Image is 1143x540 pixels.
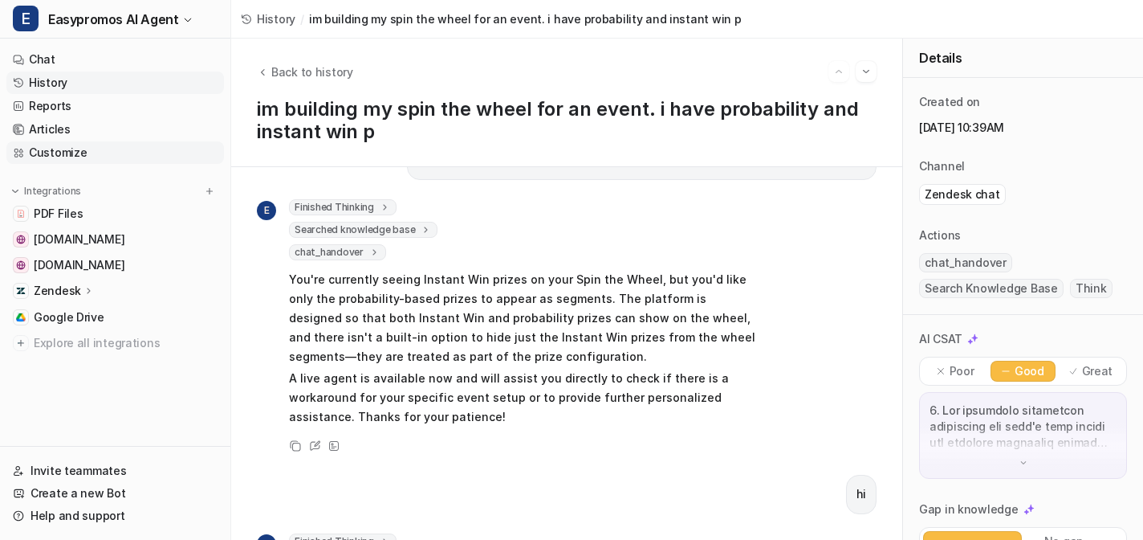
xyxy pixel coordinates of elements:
[6,95,224,117] a: Reports
[833,64,844,79] img: Previous session
[271,63,353,80] span: Back to history
[860,64,872,79] img: Next session
[6,202,224,225] a: PDF FilesPDF Files
[16,286,26,296] img: Zendesk
[6,48,224,71] a: Chat
[828,61,849,82] button: Go to previous session
[6,72,224,94] a: History
[919,94,980,110] p: Created on
[24,185,81,198] p: Integrations
[919,253,1012,272] span: chat_handover
[1070,279,1112,298] span: Think
[34,283,81,299] p: Zendesk
[309,10,742,27] span: im building my spin the wheel for an event. i have probability and instant win p
[919,279,1064,298] span: Search Knowledge Base
[919,501,1019,517] p: Gap in knowledge
[6,228,224,251] a: www.easypromosapp.com[DOMAIN_NAME]
[16,313,26,322] img: Google Drive
[10,186,21,197] img: expand menu
[903,39,1143,78] div: Details
[241,10,295,27] a: History
[950,363,974,379] p: Poor
[919,331,962,347] p: AI CSAT
[16,235,26,244] img: www.easypromosapp.com
[257,201,276,220] span: E
[257,98,877,144] h1: im building my spin the wheel for an event. i have probability and instant win p
[16,209,26,219] img: PDF Files
[34,231,124,247] span: [DOMAIN_NAME]
[257,10,295,27] span: History
[34,330,218,356] span: Explore all integrations
[856,61,877,82] button: Go to next session
[6,482,224,505] a: Create a new Bot
[6,141,224,164] a: Customize
[919,227,961,243] p: Actions
[6,183,86,199] button: Integrations
[16,260,26,270] img: easypromos-apiref.redoc.ly
[6,460,224,482] a: Invite teammates
[204,186,215,197] img: menu_add.svg
[919,120,1127,136] p: [DATE] 10:39AM
[289,270,759,366] p: You're currently seeing Instant Win prizes on your Spin the Wheel, but you'd like only the probab...
[6,254,224,276] a: easypromos-apiref.redoc.ly[DOMAIN_NAME]
[34,206,83,222] span: PDF Files
[1015,363,1044,379] p: Good
[6,505,224,527] a: Help and support
[48,8,178,31] span: Easypromos AI Agent
[6,332,224,354] a: Explore all integrations
[289,369,759,427] p: A live agent is available now and will assist you directly to check if there is a workaround for ...
[34,309,104,325] span: Google Drive
[289,222,437,238] span: Searched knowledge base
[13,335,29,351] img: explore all integrations
[1018,457,1029,468] img: down-arrow
[34,257,124,273] span: [DOMAIN_NAME]
[13,6,39,31] span: E
[856,485,866,504] p: hi
[300,10,304,27] span: /
[925,186,1000,202] p: Zendesk chat
[929,403,1117,451] p: 6. Lor ipsumdolo sitametcon adipiscing eli sedd'e temp incidi utl etdolore magnaaliq enimadm ven ...
[257,63,353,80] button: Back to history
[289,199,397,215] span: Finished Thinking
[919,158,965,174] p: Channel
[1082,363,1113,379] p: Great
[289,244,386,260] span: chat_handover
[6,306,224,329] a: Google DriveGoogle Drive
[6,118,224,141] a: Articles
